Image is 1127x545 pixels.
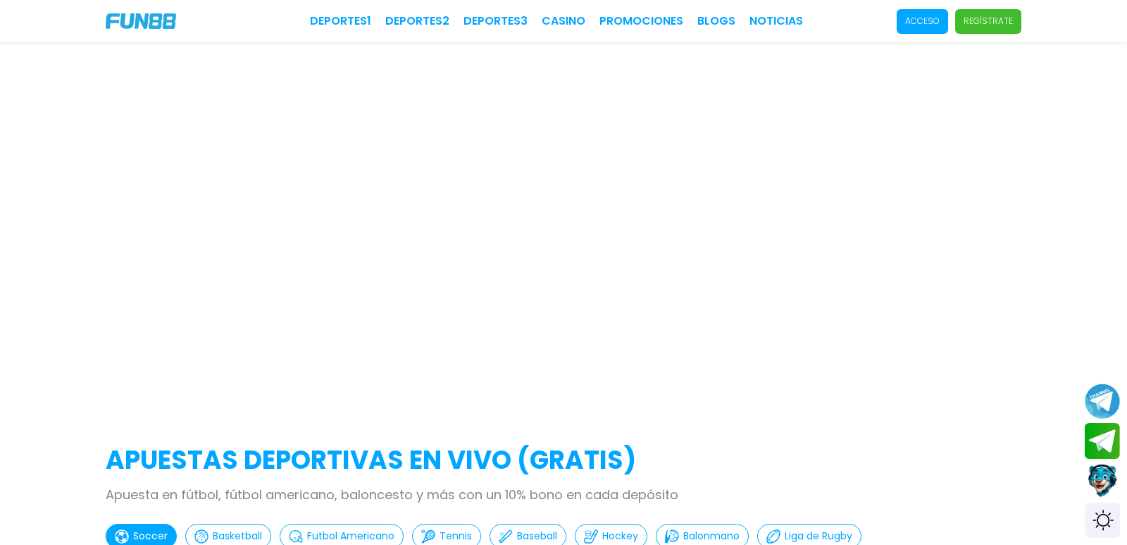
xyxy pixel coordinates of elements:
p: Liga de Rugby [785,529,852,544]
a: BLOGS [697,13,735,30]
p: Balonmano [683,529,740,544]
p: Regístrate [964,15,1013,27]
p: Acceso [905,15,940,27]
p: Soccer [133,529,168,544]
a: NOTICIAS [749,13,803,30]
h2: APUESTAS DEPORTIVAS EN VIVO (gratis) [106,441,1021,479]
p: Basketball [213,529,262,544]
p: Futbol Americano [307,529,394,544]
a: Deportes2 [385,13,449,30]
p: Baseball [517,529,557,544]
p: Hockey [602,529,638,544]
img: Company Logo [106,13,176,29]
a: CASINO [542,13,585,30]
a: Promociones [599,13,683,30]
a: Deportes3 [463,13,528,30]
div: Switch theme [1085,503,1120,538]
button: Join telegram channel [1085,383,1120,420]
p: Apuesta en fútbol, fútbol americano, baloncesto y más con un 10% bono en cada depósito [106,485,1021,504]
p: Tennis [440,529,472,544]
button: Join telegram [1085,423,1120,460]
button: Contact customer service [1085,463,1120,499]
a: Deportes1 [310,13,371,30]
